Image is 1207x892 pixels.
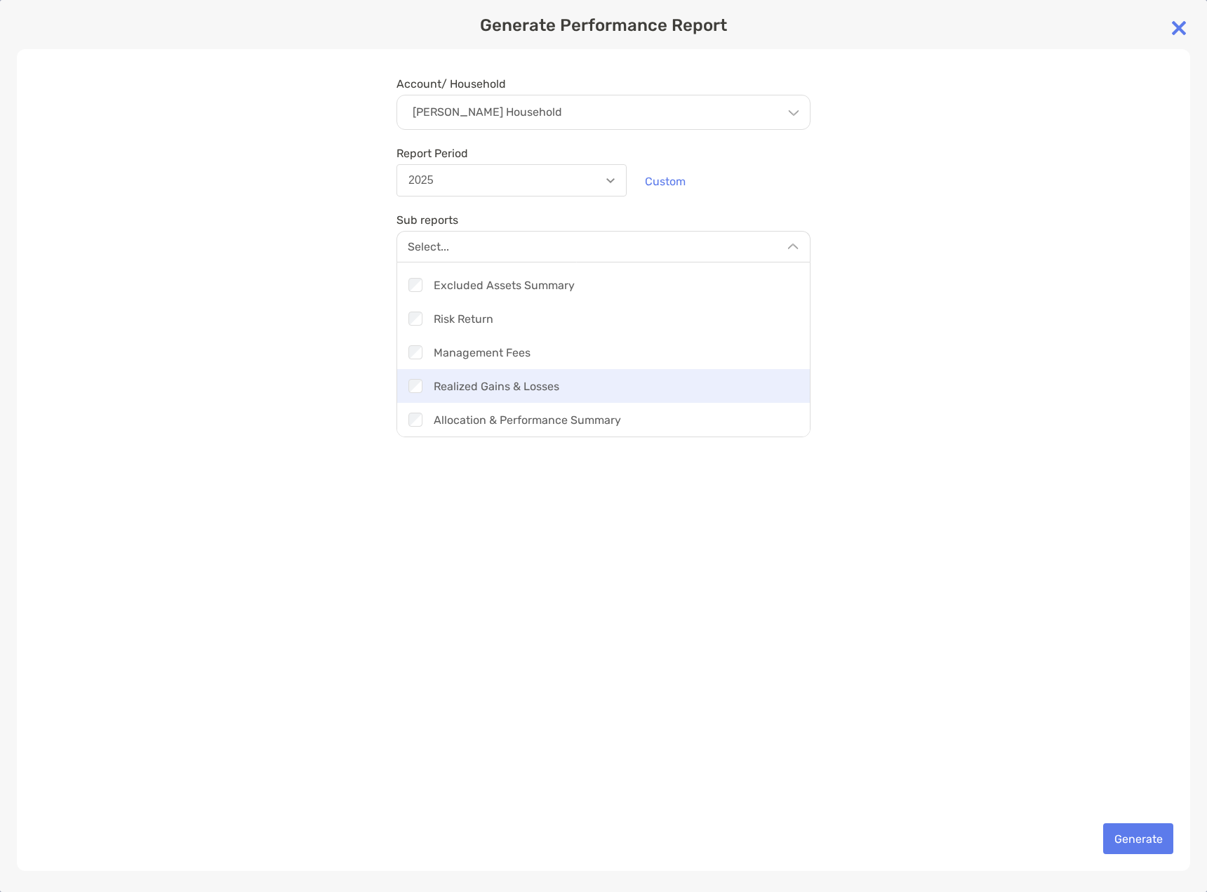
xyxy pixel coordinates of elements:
div: Risk Return [397,302,810,335]
label: Account/ Household [396,77,506,91]
p: [PERSON_NAME] Household [413,106,562,119]
button: 2025 [396,164,627,197]
div: Allocation & Performance Summary [397,403,810,437]
div: Excluded Assets Summary [397,268,810,302]
button: Custom [634,166,696,197]
p: Generate Performance Report [17,17,1190,34]
button: Generate [1103,823,1173,854]
div: 2025 [408,174,434,187]
p: Select... [408,240,449,253]
img: close modal icon [1165,14,1193,42]
label: Sub reports [396,213,458,227]
img: Open dropdown arrow [606,178,615,183]
span: Report Period [396,147,627,160]
div: Realized Gains & Losses [397,369,810,403]
div: Management Fees [397,335,810,369]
